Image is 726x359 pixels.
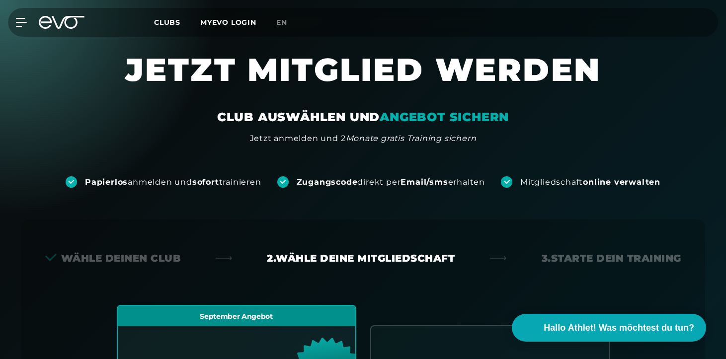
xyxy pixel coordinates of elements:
[154,18,180,27] span: Clubs
[65,50,661,109] h1: JETZT MITGLIED WERDEN
[520,177,660,188] div: Mitgliedschaft
[250,133,477,144] div: Jetzt anmelden und 2
[401,177,448,187] strong: Email/sms
[346,134,477,143] em: Monate gratis Training sichern
[85,177,128,187] strong: Papierlos
[542,251,681,265] div: 3. Starte dein Training
[45,251,181,265] div: Wähle deinen Club
[297,177,358,187] strong: Zugangscode
[380,110,509,124] em: ANGEBOT SICHERN
[85,177,261,188] div: anmelden und trainieren
[267,251,455,265] div: 2. Wähle deine Mitgliedschaft
[583,177,660,187] strong: online verwalten
[276,17,299,28] a: en
[154,17,200,27] a: Clubs
[297,177,485,188] div: direkt per erhalten
[192,177,219,187] strong: sofort
[200,18,256,27] a: MYEVO LOGIN
[544,321,694,335] span: Hallo Athlet! Was möchtest du tun?
[512,314,706,342] button: Hallo Athlet! Was möchtest du tun?
[217,109,509,125] div: CLUB AUSWÄHLEN UND
[276,18,287,27] span: en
